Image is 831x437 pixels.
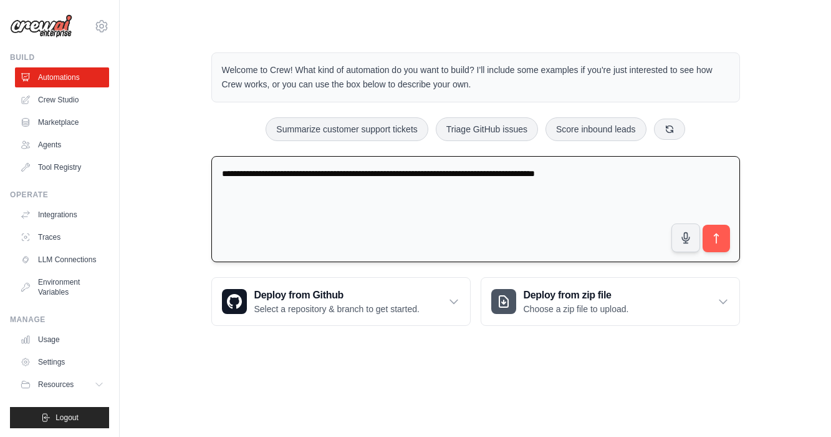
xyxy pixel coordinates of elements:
div: Build [10,52,109,62]
a: Traces [15,227,109,247]
button: Summarize customer support tickets [266,117,428,141]
button: Score inbound leads [545,117,646,141]
div: Manage [10,315,109,325]
h3: Deploy from Github [254,288,420,303]
div: Operate [10,190,109,200]
a: Settings [15,352,109,372]
a: Agents [15,135,109,155]
a: Marketplace [15,112,109,132]
h3: Deploy from zip file [524,288,629,303]
span: Logout [55,413,79,423]
iframe: Chat Widget [769,377,831,437]
p: Choose a zip file to upload. [524,303,629,315]
button: Triage GitHub issues [436,117,538,141]
p: Select a repository & branch to get started. [254,303,420,315]
a: Environment Variables [15,272,109,302]
span: Resources [38,380,74,390]
a: Crew Studio [15,90,109,110]
a: Usage [15,330,109,350]
button: Resources [15,375,109,395]
button: Logout [10,407,109,428]
img: Logo [10,14,72,38]
a: LLM Connections [15,250,109,270]
p: Welcome to Crew! What kind of automation do you want to build? I'll include some examples if you'... [222,63,729,92]
a: Tool Registry [15,157,109,177]
a: Integrations [15,205,109,225]
a: Automations [15,67,109,87]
